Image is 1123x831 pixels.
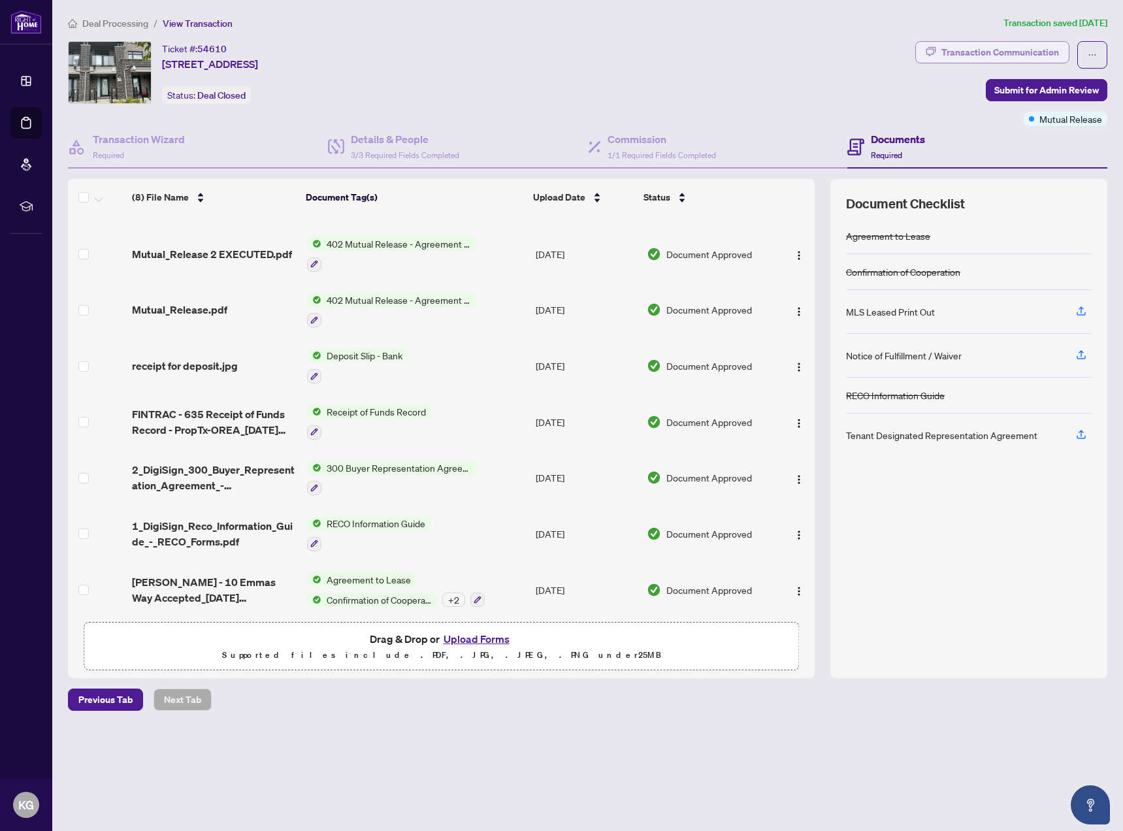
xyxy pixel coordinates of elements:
[846,348,962,363] div: Notice of Fulfillment / Waiver
[846,195,965,213] span: Document Checklist
[789,467,809,488] button: Logo
[666,302,752,317] span: Document Approved
[846,388,945,402] div: RECO Information Guide
[638,179,773,216] th: Status
[301,179,529,216] th: Document Tag(s)
[530,226,642,282] td: [DATE]
[1088,50,1097,59] span: ellipsis
[871,150,902,160] span: Required
[794,586,804,596] img: Logo
[666,415,752,429] span: Document Approved
[307,348,321,363] img: Status Icon
[789,412,809,432] button: Logo
[846,265,960,279] div: Confirmation of Cooperation
[1039,112,1102,126] span: Mutual Release
[666,359,752,373] span: Document Approved
[307,461,321,475] img: Status Icon
[666,247,752,261] span: Document Approved
[307,593,321,607] img: Status Icon
[608,131,716,147] h4: Commission
[162,41,227,56] div: Ticket #:
[666,583,752,597] span: Document Approved
[18,796,34,814] span: KG
[351,150,459,160] span: 3/3 Required Fields Completed
[647,583,661,597] img: Document Status
[132,358,238,374] span: receipt for deposit.jpg
[794,306,804,317] img: Logo
[941,42,1059,63] div: Transaction Communication
[794,418,804,429] img: Logo
[530,506,642,562] td: [DATE]
[647,359,661,373] img: Document Status
[530,562,642,618] td: [DATE]
[794,250,804,261] img: Logo
[92,647,790,663] p: Supported files include .PDF, .JPG, .JPEG, .PNG under 25 MB
[132,462,297,493] span: 2_DigiSign_300_Buyer_Representation_Agreement_-_Authority_for_Purchase_or_Lease_-_A_-_PropTx-[PER...
[530,338,642,394] td: [DATE]
[132,406,297,438] span: FINTRAC - 635 Receipt of Funds Record - PropTx-OREA_[DATE] 15_47_10.pdf
[370,630,513,647] span: Drag & Drop or
[442,593,465,607] div: + 2
[307,348,408,383] button: Status IconDeposit Slip - Bank
[307,293,321,307] img: Status Icon
[69,42,151,103] img: IMG-E12382270_1.jpg
[846,229,930,243] div: Agreement to Lease
[871,131,925,147] h4: Documents
[307,516,431,551] button: Status IconRECO Information Guide
[1071,785,1110,824] button: Open asap
[321,348,408,363] span: Deposit Slip - Bank
[307,236,321,251] img: Status Icon
[647,527,661,541] img: Document Status
[846,304,935,319] div: MLS Leased Print Out
[68,19,77,28] span: home
[127,179,301,216] th: (8) File Name
[162,56,258,72] span: [STREET_ADDRESS]
[608,150,716,160] span: 1/1 Required Fields Completed
[321,516,431,530] span: RECO Information Guide
[93,131,185,147] h4: Transaction Wizard
[307,461,476,496] button: Status Icon300 Buyer Representation Agreement - Authority for Purchase or Lease
[321,461,476,475] span: 300 Buyer Representation Agreement - Authority for Purchase or Lease
[647,247,661,261] img: Document Status
[994,80,1099,101] span: Submit for Admin Review
[789,299,809,320] button: Logo
[789,579,809,600] button: Logo
[307,572,485,608] button: Status IconAgreement to LeaseStatus IconConfirmation of Cooperation+2
[307,572,321,587] img: Status Icon
[647,302,661,317] img: Document Status
[163,18,233,29] span: View Transaction
[307,404,321,419] img: Status Icon
[986,79,1107,101] button: Submit for Admin Review
[643,190,670,204] span: Status
[530,394,642,450] td: [DATE]
[197,43,227,55] span: 54610
[666,470,752,485] span: Document Approved
[307,516,321,530] img: Status Icon
[915,41,1069,63] button: Transaction Communication
[307,293,476,328] button: Status Icon402 Mutual Release - Agreement to Lease - Residential
[351,131,459,147] h4: Details & People
[132,574,297,606] span: [PERSON_NAME] - 10 Emmas Way Accepted_[DATE] 15_18_57.pdf
[321,236,476,251] span: 402 Mutual Release - Agreement to Lease - Residential
[132,190,189,204] span: (8) File Name
[647,415,661,429] img: Document Status
[440,630,513,647] button: Upload Forms
[82,18,148,29] span: Deal Processing
[307,236,476,272] button: Status Icon402 Mutual Release - Agreement to Lease - Residential
[846,428,1037,442] div: Tenant Designated Representation Agreement
[78,689,133,710] span: Previous Tab
[647,470,661,485] img: Document Status
[528,179,638,216] th: Upload Date
[132,246,292,262] span: Mutual_Release 2 EXECUTED.pdf
[530,282,642,338] td: [DATE]
[789,244,809,265] button: Logo
[794,474,804,485] img: Logo
[321,572,416,587] span: Agreement to Lease
[1003,16,1107,31] article: Transaction saved [DATE]
[794,530,804,540] img: Logo
[789,523,809,544] button: Logo
[132,302,227,318] span: Mutual_Release.pdf
[93,150,124,160] span: Required
[132,518,297,549] span: 1_DigiSign_Reco_Information_Guide_-_RECO_Forms.pdf
[666,527,752,541] span: Document Approved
